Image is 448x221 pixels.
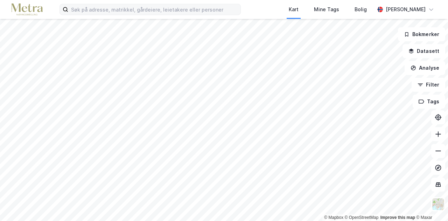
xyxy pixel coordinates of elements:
div: [PERSON_NAME] [386,5,426,14]
input: Søk på adresse, matrikkel, gårdeiere, leietakere eller personer [68,4,240,15]
iframe: Chat Widget [413,187,448,221]
button: Analyse [405,61,445,75]
a: Mapbox [324,215,343,220]
div: Bolig [355,5,367,14]
button: Bokmerker [398,27,445,41]
div: Mine Tags [314,5,339,14]
button: Datasett [402,44,445,58]
img: metra-logo.256734c3b2bbffee19d4.png [11,4,43,16]
a: OpenStreetMap [345,215,379,220]
a: Improve this map [380,215,415,220]
button: Tags [413,95,445,109]
button: Filter [412,78,445,92]
div: Kontrollprogram for chat [413,187,448,221]
div: Kart [289,5,299,14]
